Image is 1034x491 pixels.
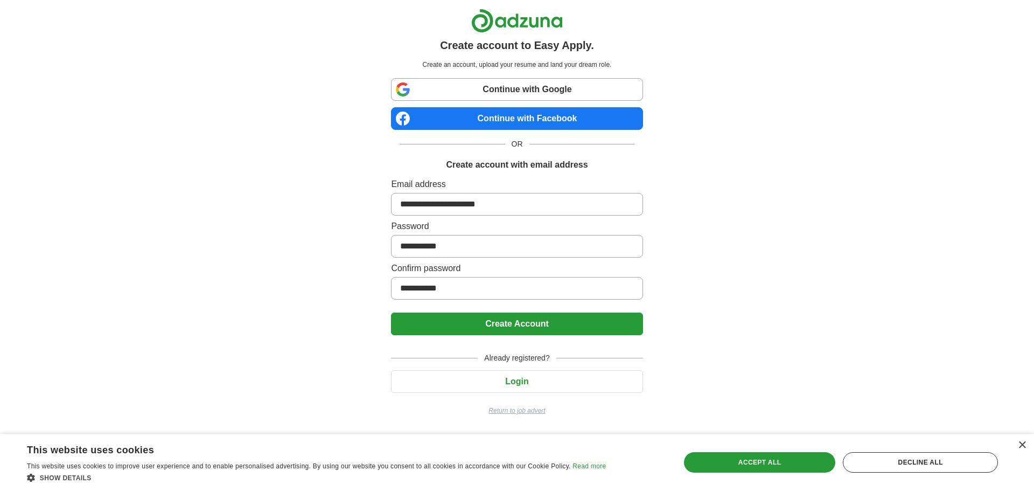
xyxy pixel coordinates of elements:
div: Accept all [684,452,836,473]
a: Return to job advert [391,406,642,416]
button: Login [391,370,642,393]
div: Show details [27,472,606,483]
label: Confirm password [391,262,642,275]
div: Close [1018,441,1026,449]
h1: Create account to Easy Apply. [440,37,594,53]
span: OR [505,139,529,150]
div: This website uses cookies [27,440,579,457]
p: Create an account, upload your resume and land your dream role. [393,60,640,70]
img: Adzuna logo [471,9,563,33]
a: Login [391,377,642,386]
a: Read more, opens a new window [572,462,606,470]
div: Decline all [843,452,998,473]
button: Create Account [391,313,642,335]
a: Continue with Facebook [391,107,642,130]
h1: Create account with email address [446,158,588,171]
label: Password [391,220,642,233]
a: Continue with Google [391,78,642,101]
span: Show details [40,474,92,482]
span: This website uses cookies to improve user experience and to enable personalised advertising. By u... [27,462,571,470]
span: Already registered? [478,352,556,364]
label: Email address [391,178,642,191]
